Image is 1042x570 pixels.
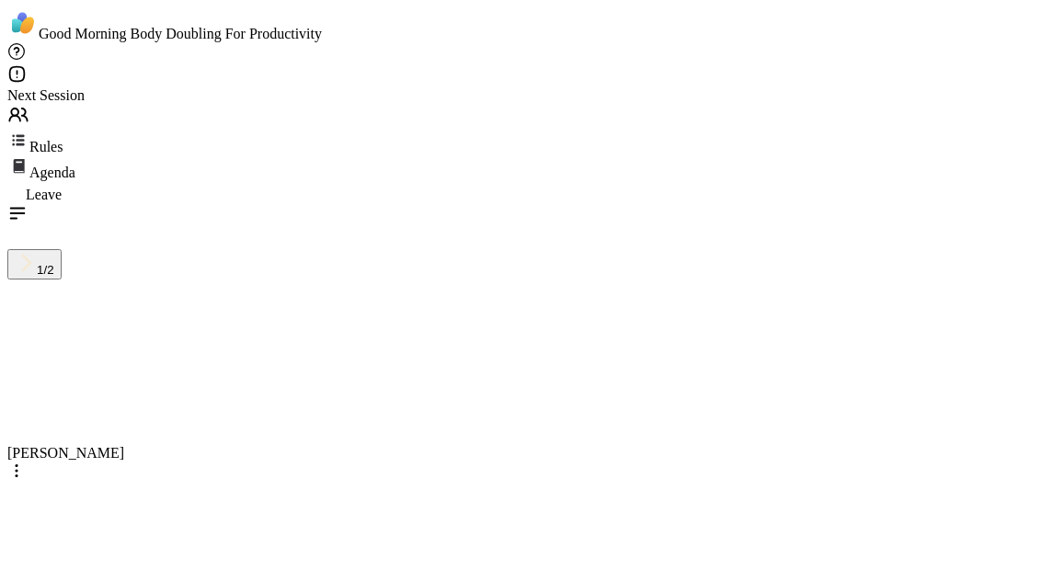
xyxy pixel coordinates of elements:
[37,263,54,277] span: 1 / 2
[39,26,322,41] span: Good Morning Body Doubling For Productivity
[7,445,124,461] span: [PERSON_NAME]
[7,249,62,279] button: 1/2
[26,187,62,202] span: Leave
[7,7,39,39] img: ShareWell Logomark
[29,139,63,154] span: Rules
[29,165,75,180] span: Agenda
[7,87,85,103] span: Next Session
